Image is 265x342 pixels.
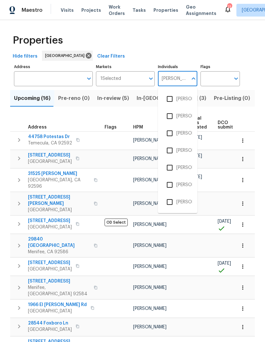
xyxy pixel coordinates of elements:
span: Flags [105,125,117,129]
label: Address [14,65,93,69]
span: [STREET_ADDRESS] [28,218,72,224]
li: [PERSON_NAME] [163,109,192,123]
span: [STREET_ADDRESS] [28,260,72,266]
li: [PERSON_NAME] [163,178,192,192]
span: Temecula, CA 92592 [28,140,72,146]
label: Flags [200,65,240,69]
span: In-review (5) [97,94,129,103]
li: [PERSON_NAME] [163,161,192,174]
span: [GEOGRAPHIC_DATA] [28,266,72,272]
span: [PERSON_NAME] [133,264,166,269]
span: DCO submitted [218,121,241,129]
button: Clear Filters [95,51,127,62]
span: Pre-Listing (0) [214,94,250,103]
span: 29840 [GEOGRAPHIC_DATA] [28,236,90,249]
span: [STREET_ADDRESS] [28,152,72,158]
span: [GEOGRAPHIC_DATA], CA 92596 [28,177,90,190]
div: 11 [227,4,232,10]
button: Close [189,74,198,83]
span: OD Select [105,219,128,226]
span: [PERSON_NAME] [133,243,166,248]
span: Menifee, CA 92586 [28,249,90,255]
span: [PERSON_NAME] [133,306,166,311]
span: [GEOGRAPHIC_DATA] [28,158,72,165]
label: Individuals [158,65,197,69]
span: 44758 Potestas Dr [28,134,72,140]
span: Clear Filters [97,52,125,60]
span: Tasks [132,8,146,12]
li: [PERSON_NAME] [163,92,192,106]
span: Projects [81,7,101,13]
span: [GEOGRAPHIC_DATA] [28,224,72,230]
span: 1 Selected [100,76,121,81]
span: Initial WOs created [189,116,207,129]
li: [PERSON_NAME] [163,144,192,157]
span: 31525 [PERSON_NAME] [28,171,90,177]
span: Properties [13,37,63,44]
span: Geo Assignments [186,4,216,17]
span: [PERSON_NAME] [133,285,166,290]
span: Menifee, [GEOGRAPHIC_DATA] 92584 [28,284,90,297]
span: Visits [61,7,74,13]
button: Open [146,74,155,83]
span: [PERSON_NAME] [133,157,166,161]
span: [STREET_ADDRESS] [28,278,90,284]
span: Address [28,125,47,129]
span: [DATE] [218,261,231,266]
span: 1966 El [PERSON_NAME] Rd [28,302,87,308]
span: Pre-reno (0) [58,94,90,103]
span: Properties [153,7,178,13]
span: [GEOGRAPHIC_DATA] [28,308,87,314]
label: Markets [96,65,155,69]
span: [DATE] [218,219,231,224]
span: [GEOGRAPHIC_DATA] [28,207,90,213]
div: [GEOGRAPHIC_DATA] [42,51,93,61]
button: Hide filters [10,51,40,62]
span: [STREET_ADDRESS][PERSON_NAME] [28,194,90,207]
span: In-[GEOGRAPHIC_DATA] (3) [137,94,206,103]
span: HPM [133,125,143,129]
span: Maestro [22,7,43,13]
span: [GEOGRAPHIC_DATA] [45,52,87,59]
li: [PERSON_NAME] [163,195,192,209]
button: Open [85,74,93,83]
button: Open [232,74,241,83]
span: [PERSON_NAME] [133,201,166,206]
li: [PERSON_NAME] [163,127,192,140]
span: [PERSON_NAME] [133,138,166,143]
span: [GEOGRAPHIC_DATA] [28,326,72,333]
span: [PERSON_NAME] [133,178,166,182]
span: [PERSON_NAME] [133,325,166,329]
span: Upcoming (16) [14,94,51,103]
span: Hide filters [13,52,37,60]
span: 28544 Foxboro Ln [28,320,72,326]
span: [PERSON_NAME] [133,222,166,227]
span: Work Orders [109,4,125,17]
input: Search ... [158,71,188,86]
